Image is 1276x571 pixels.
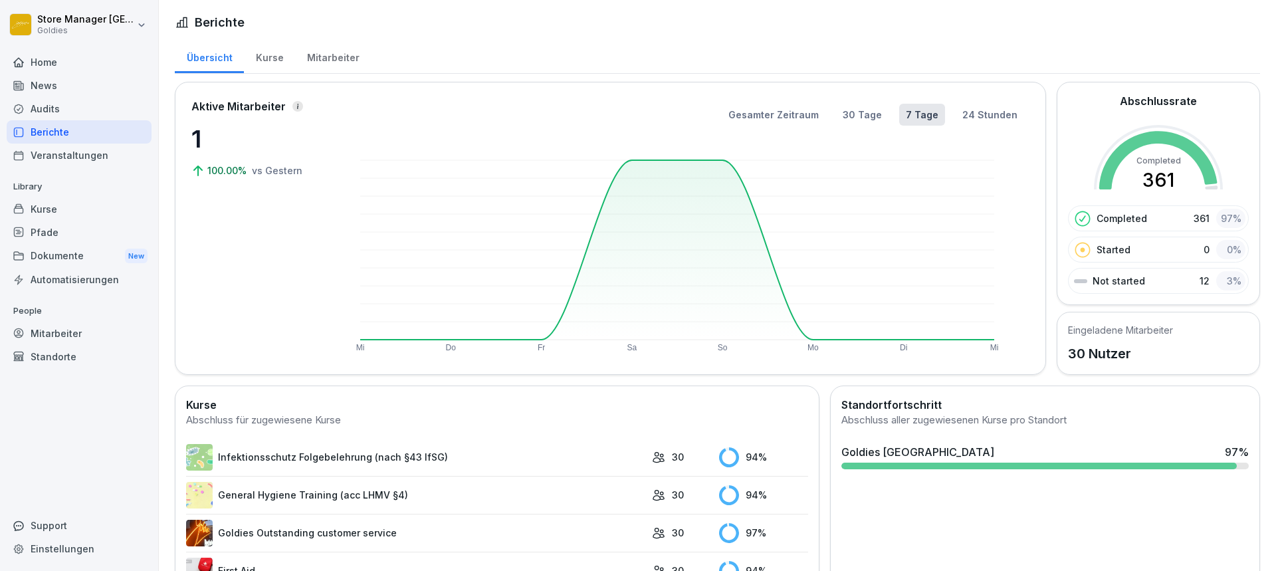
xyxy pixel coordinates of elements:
h5: Eingeladene Mitarbeiter [1068,323,1173,337]
p: Not started [1093,274,1145,288]
div: 0 % [1216,240,1245,259]
div: Support [7,514,152,537]
p: 361 [1194,211,1210,225]
a: Audits [7,97,152,120]
a: Kurse [7,197,152,221]
p: Completed [1097,211,1147,225]
text: Fr [538,343,545,352]
p: 100.00% [207,164,249,177]
p: vs Gestern [252,164,302,177]
p: Aktive Mitarbeiter [191,98,286,114]
text: Sa [627,343,637,352]
text: Di [900,343,907,352]
a: Pfade [7,221,152,244]
p: 30 [672,450,684,464]
h2: Abschlussrate [1120,93,1197,109]
a: Mitarbeiter [7,322,152,345]
button: 7 Tage [899,104,945,126]
button: 24 Stunden [956,104,1024,126]
a: Mitarbeiter [295,39,371,73]
p: People [7,300,152,322]
div: 94 % [719,447,808,467]
div: Abschluss aller zugewiesenen Kurse pro Standort [841,413,1249,428]
a: Automatisierungen [7,268,152,291]
text: Do [446,343,457,352]
div: Goldies [GEOGRAPHIC_DATA] [841,444,994,460]
div: 97 % [1216,209,1245,228]
a: Berichte [7,120,152,144]
button: 30 Tage [836,104,889,126]
button: Gesamter Zeitraum [722,104,825,126]
text: Mi [356,343,365,352]
a: Infektionsschutz Folgebelehrung (nach §43 IfSG) [186,444,645,471]
img: tgff07aey9ahi6f4hltuk21p.png [186,444,213,471]
h2: Kurse [186,397,808,413]
p: 30 [672,488,684,502]
a: Goldies [GEOGRAPHIC_DATA]97% [836,439,1254,475]
a: Standorte [7,345,152,368]
a: Übersicht [175,39,244,73]
img: p739flnsdh8gpse8zjqpm4at.png [186,520,213,546]
a: Goldies Outstanding customer service [186,520,645,546]
a: Kurse [244,39,295,73]
text: Mo [807,343,819,352]
img: rd8noi9myd5hshrmayjayi2t.png [186,482,213,509]
a: Home [7,51,152,74]
a: DokumenteNew [7,244,152,269]
p: 30 [672,526,684,540]
div: 97 % [1225,444,1249,460]
div: New [125,249,148,264]
a: Veranstaltungen [7,144,152,167]
p: Library [7,176,152,197]
p: Store Manager [GEOGRAPHIC_DATA] [37,14,134,25]
div: Dokumente [7,244,152,269]
a: General Hygiene Training (acc LHMV §4) [186,482,645,509]
p: Started [1097,243,1130,257]
h1: Berichte [195,13,245,31]
text: Mi [990,343,999,352]
p: Goldies [37,26,134,35]
a: News [7,74,152,97]
div: 97 % [719,523,808,543]
div: Abschluss für zugewiesene Kurse [186,413,808,428]
p: 1 [191,121,324,157]
div: 94 % [719,485,808,505]
p: 12 [1200,274,1210,288]
div: 3 % [1216,271,1245,290]
a: Einstellungen [7,537,152,560]
h2: Standortfortschritt [841,397,1249,413]
text: So [718,343,728,352]
p: 30 Nutzer [1068,344,1173,364]
p: 0 [1204,243,1210,257]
